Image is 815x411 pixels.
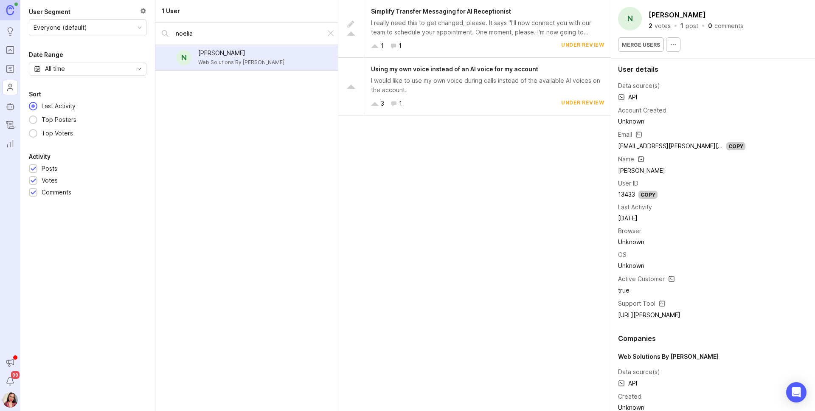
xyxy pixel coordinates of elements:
div: true [618,286,745,295]
div: · [673,23,678,29]
a: Users [3,80,18,95]
div: 1 [381,41,384,51]
div: N [618,7,642,31]
div: Browser [618,226,641,236]
div: Active Customer [618,274,665,284]
div: User Segment [29,7,70,17]
div: Top Posters [37,115,81,124]
div: Top Voters [37,129,77,138]
a: Roadmaps [3,61,18,76]
div: All time [45,64,65,73]
button: Notifications [3,374,18,389]
div: Account Created [618,106,666,115]
div: Created [618,392,641,401]
td: [PERSON_NAME] [618,165,745,176]
div: Unknown [618,117,745,126]
a: Autopilot [3,99,18,114]
a: [URL][PERSON_NAME] [618,311,680,318]
img: Zuleica Garcia [3,392,18,408]
span: Using my own voice instead of an AI voice for my account [371,65,538,73]
button: Merge users [618,37,664,52]
td: Unknown [618,236,745,248]
div: User ID [618,179,638,188]
td: Unknown [618,260,745,271]
div: Sort [29,89,41,99]
span: Merge users [622,42,660,48]
div: 1 [399,99,402,108]
a: Portal [3,42,18,58]
span: Simplify Transfer Messaging for AI Receptionist [371,8,511,15]
div: Copy [726,142,745,150]
time: [DATE] [618,214,638,222]
img: Canny Home [6,5,14,15]
div: Web Solutions By [PERSON_NAME] [618,352,808,361]
div: Comments [42,188,71,197]
div: 1 User [162,6,180,16]
div: Support Tool [618,299,655,308]
div: Companies [618,335,808,342]
div: 0 [708,23,712,29]
div: 1 [399,41,402,51]
a: [EMAIL_ADDRESS][PERSON_NAME][DOMAIN_NAME] [618,142,762,149]
div: 13433 [618,190,635,199]
div: Data source(s) [618,81,660,90]
span: API [618,92,637,102]
div: Posts [42,164,57,173]
div: Name [618,155,634,164]
div: Open Intercom Messenger [786,382,807,403]
div: I really need this to get changed, please. It says "I'll now connect you with our team to schedul... [371,18,604,37]
div: Last Activity [37,101,80,111]
div: [PERSON_NAME] [198,48,284,58]
div: Votes [42,176,58,185]
div: 1 [680,23,683,29]
div: Data source(s) [618,367,660,377]
div: Activity [29,152,51,162]
div: Date Range [29,50,63,60]
div: comments [714,23,743,29]
div: votes [655,23,671,29]
a: Using my own voice instead of an AI voice for my accountI would like to use my own voice during c... [338,58,611,115]
a: Ideas [3,24,18,39]
div: 3 [381,99,384,108]
span: API [618,378,637,388]
div: Last Activity [618,203,652,212]
a: Reporting [3,136,18,151]
div: 2 [649,23,652,29]
div: User details [618,66,808,73]
span: 99 [11,371,20,379]
div: OS [618,250,627,259]
div: post [686,23,698,29]
button: [PERSON_NAME] [647,8,708,21]
div: Copy [638,191,658,199]
button: Announcements [3,355,18,370]
svg: toggle icon [132,65,146,72]
div: N [176,50,191,65]
div: Web Solutions By [PERSON_NAME] [198,58,284,67]
div: under review [561,41,604,51]
div: under review [561,99,604,108]
div: Email [618,130,632,139]
div: · [701,23,705,29]
div: Everyone (default) [34,23,87,32]
a: Changelog [3,117,18,132]
input: Search by name... [176,29,319,38]
div: I would like to use my own voice during calls instead of the available AI voices on the account. [371,76,604,95]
